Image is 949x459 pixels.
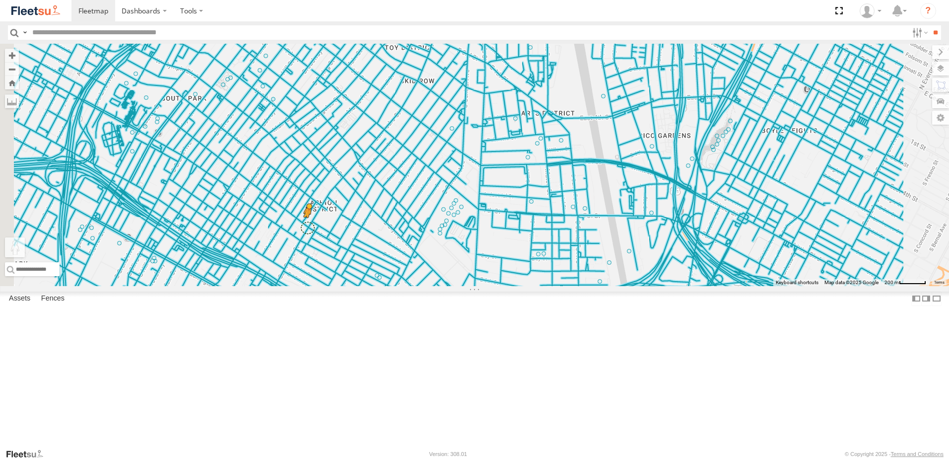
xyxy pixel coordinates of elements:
[21,25,29,40] label: Search Query
[824,280,879,285] span: Map data ©2025 Google
[429,451,467,457] div: Version: 308.01
[5,94,19,108] label: Measure
[911,292,921,306] label: Dock Summary Table to the Left
[5,449,51,459] a: Visit our Website
[10,4,62,17] img: fleetsu-logo-horizontal.svg
[5,76,19,89] button: Zoom Home
[4,292,35,306] label: Assets
[934,281,945,285] a: Terms (opens in new tab)
[845,451,944,457] div: © Copyright 2025 -
[932,292,942,306] label: Hide Summary Table
[36,292,69,306] label: Fences
[5,237,25,257] button: Drag Pegman onto the map to open Street View
[881,279,929,286] button: Map Scale: 200 m per 51 pixels
[932,111,949,125] label: Map Settings
[921,292,931,306] label: Dock Summary Table to the Right
[776,279,818,286] button: Keyboard shortcuts
[5,62,19,76] button: Zoom out
[920,3,936,19] i: ?
[5,49,19,62] button: Zoom in
[856,3,885,18] div: Oliver Lees
[884,280,899,285] span: 200 m
[908,25,930,40] label: Search Filter Options
[891,451,944,457] a: Terms and Conditions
